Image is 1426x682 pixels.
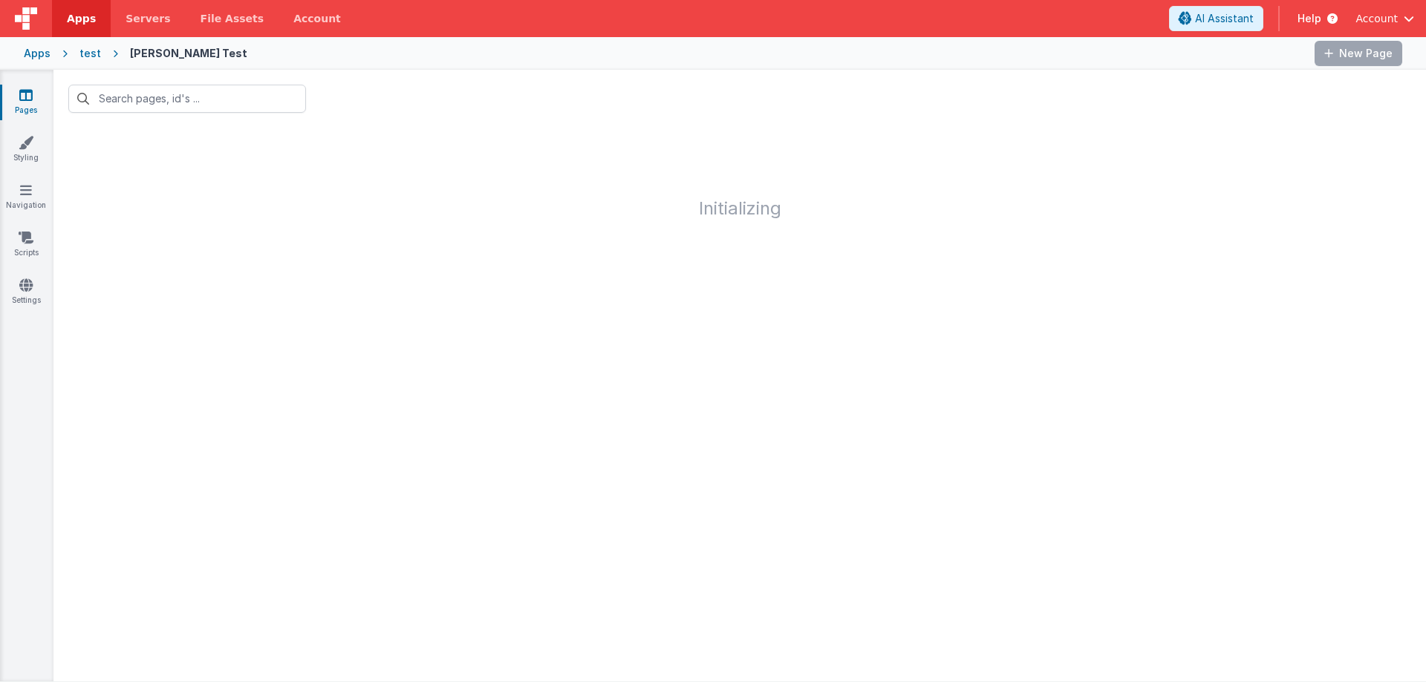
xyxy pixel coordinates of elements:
[67,11,96,26] span: Apps
[53,128,1426,218] h1: Initializing
[24,46,51,61] div: Apps
[130,46,247,61] div: [PERSON_NAME] Test
[1298,11,1321,26] span: Help
[68,85,306,113] input: Search pages, id's ...
[1315,41,1402,66] button: New Page
[1355,11,1414,26] button: Account
[1169,6,1263,31] button: AI Assistant
[79,46,101,61] div: test
[1195,11,1254,26] span: AI Assistant
[1355,11,1398,26] span: Account
[126,11,170,26] span: Servers
[201,11,264,26] span: File Assets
